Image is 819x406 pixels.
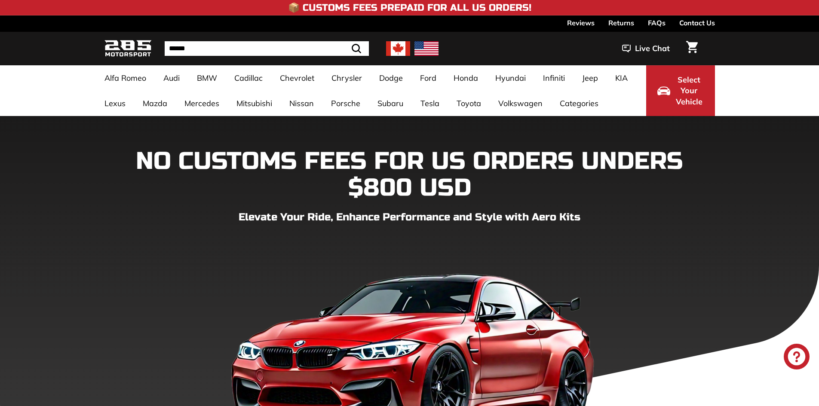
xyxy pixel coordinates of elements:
a: Infiniti [534,65,574,91]
a: Subaru [369,91,412,116]
a: Ford [411,65,445,91]
button: Live Chat [611,38,681,59]
a: Nissan [281,91,322,116]
a: Toyota [448,91,490,116]
a: BMW [188,65,226,91]
a: Hyundai [487,65,534,91]
a: Chevrolet [271,65,323,91]
a: Tesla [412,91,448,116]
a: FAQs [648,15,666,30]
a: Mercedes [176,91,228,116]
a: Lexus [96,91,134,116]
a: Contact Us [679,15,715,30]
a: Categories [551,91,607,116]
a: Porsche [322,91,369,116]
h1: NO CUSTOMS FEES FOR US ORDERS UNDERS $800 USD [104,148,715,201]
h4: 📦 Customs Fees Prepaid for All US Orders! [288,3,531,13]
button: Select Your Vehicle [646,65,715,116]
a: Chrysler [323,65,371,91]
img: Logo_285_Motorsport_areodynamics_components [104,39,152,59]
a: Reviews [567,15,595,30]
a: KIA [607,65,636,91]
a: Mazda [134,91,176,116]
input: Search [165,41,369,56]
a: Jeep [574,65,607,91]
a: Alfa Romeo [96,65,155,91]
a: Cart [681,34,703,63]
a: Dodge [371,65,411,91]
inbox-online-store-chat: Shopify online store chat [781,344,812,372]
span: Select Your Vehicle [675,74,704,107]
p: Elevate Your Ride, Enhance Performance and Style with Aero Kits [104,210,715,225]
a: Audi [155,65,188,91]
a: Cadillac [226,65,271,91]
a: Returns [608,15,634,30]
a: Volkswagen [490,91,551,116]
a: Mitsubishi [228,91,281,116]
a: Honda [445,65,487,91]
span: Live Chat [635,43,670,54]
